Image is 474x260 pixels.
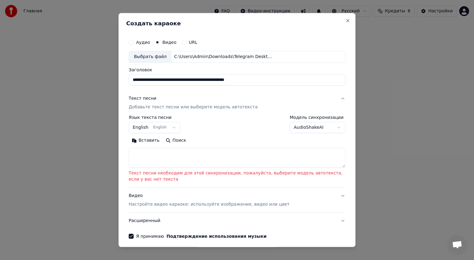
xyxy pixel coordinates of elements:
button: Текст песниДобавьте текст песни или выберите модель автотекста [129,90,345,115]
button: Расширенный [129,213,345,229]
p: Настройте видео караоке: используйте изображение, видео или цвет [129,201,289,208]
h2: Создать караоке [126,21,348,26]
div: Текст песни [129,95,156,102]
div: C:\Users\Admin\Downloads\Telegram Desktop\Презентация_Microsoft_PowerPoint1_online_video_cutter_c... [172,54,276,60]
label: Аудио [136,40,150,44]
button: Вставить [129,136,163,145]
label: Язык текста песни [129,115,181,120]
button: Поиск [163,136,189,145]
p: Добавьте текст песни или выберите модель автотекста [129,104,258,110]
label: Заголовок [129,68,345,72]
label: Модель синхронизации [290,115,345,120]
label: Я принимаю [136,234,267,238]
label: Видео [162,40,177,44]
label: URL [189,40,197,44]
div: Видео [129,193,289,208]
div: Текст песниДобавьте текст песни или выберите модель автотекста [129,115,345,187]
p: Текст песни необходим для этой синхронизации, пожалуйста, выберите модель автотекста, если у вас ... [129,170,345,182]
button: ВидеоНастройте видео караоке: используйте изображение, видео или цвет [129,188,345,212]
div: Выбрать файл [129,51,172,62]
button: Я принимаю [167,234,267,238]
